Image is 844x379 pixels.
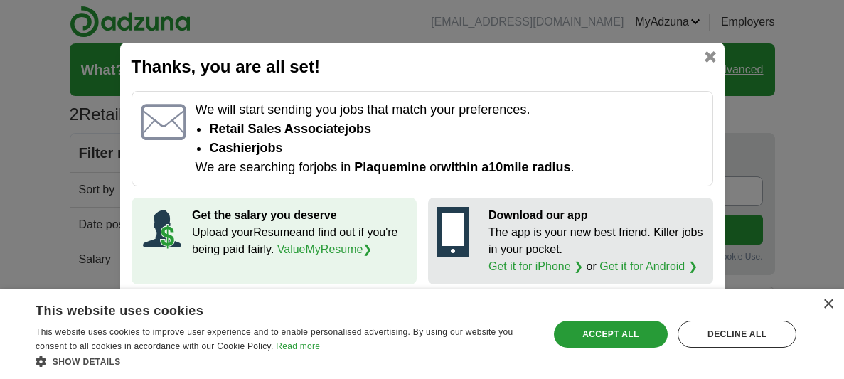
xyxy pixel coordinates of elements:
a: Read more, opens a new window [276,341,320,351]
div: Show details [36,354,533,368]
p: Get the salary you deserve [192,207,407,224]
p: The app is your new best friend. Killer jobs in your pocket. or [488,224,704,275]
li: retail sales associate jobs [209,119,703,139]
a: ValueMyResume❯ [277,243,373,255]
a: Get it for Android ❯ [599,260,698,272]
h2: Thanks, you are all set! [132,54,713,80]
span: This website uses cookies to improve user experience and to enable personalised advertising. By u... [36,327,513,351]
span: Show details [53,357,121,367]
span: within a 10 mile radius [441,160,570,174]
div: Accept all [554,321,668,348]
span: Plaquemine [354,160,426,174]
div: Close [823,299,833,310]
a: Get it for iPhone ❯ [488,260,583,272]
p: We will start sending you jobs that match your preferences. [195,100,703,119]
li: Cashier jobs [209,139,703,158]
div: This website uses cookies [36,298,498,319]
p: Upload your Resume and find out if you're being paid fairly. [192,224,407,258]
p: Download our app [488,207,704,224]
div: Decline all [678,321,796,348]
p: We are searching for jobs in or . [195,158,703,177]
